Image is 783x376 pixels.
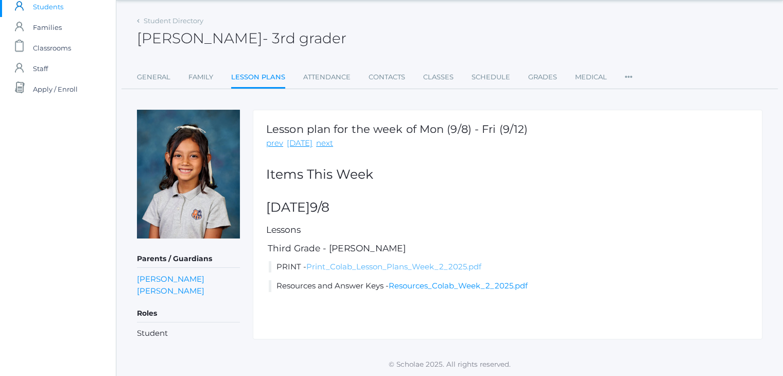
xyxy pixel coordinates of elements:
[472,67,510,88] a: Schedule
[144,16,203,25] a: Student Directory
[306,262,481,271] a: Print_Colab_Lesson_Plans_Week_2_2025.pdf
[137,30,346,46] h2: [PERSON_NAME]
[137,305,240,322] h5: Roles
[137,285,204,297] a: [PERSON_NAME]
[310,199,329,215] span: 9/8
[33,17,62,38] span: Families
[137,250,240,268] h5: Parents / Guardians
[575,67,607,88] a: Medical
[137,328,240,339] li: Student
[423,67,454,88] a: Classes
[269,280,749,292] li: Resources and Answer Keys -
[266,123,528,135] h1: Lesson plan for the week of Mon (9/8) - Fri (9/12)
[231,67,285,89] a: Lesson Plans
[389,281,528,290] a: Resources_Colab_Week_2_2025.pdf
[369,67,405,88] a: Contacts
[269,261,749,273] li: PRINT -
[116,359,783,369] p: © Scholae 2025. All rights reserved.
[316,138,333,149] a: next
[188,67,213,88] a: Family
[266,138,283,149] a: prev
[266,167,749,182] h2: Items This Week
[266,244,749,253] h5: Third Grade - [PERSON_NAME]
[137,110,240,238] img: Leahmarie Rillo
[287,138,312,149] a: [DATE]
[137,273,204,285] a: [PERSON_NAME]
[266,225,749,235] h5: Lessons
[33,38,71,58] span: Classrooms
[528,67,557,88] a: Grades
[33,79,78,99] span: Apply / Enroll
[137,67,170,88] a: General
[33,58,48,79] span: Staff
[263,29,346,47] span: - 3rd grader
[303,67,351,88] a: Attendance
[266,200,749,215] h2: [DATE]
